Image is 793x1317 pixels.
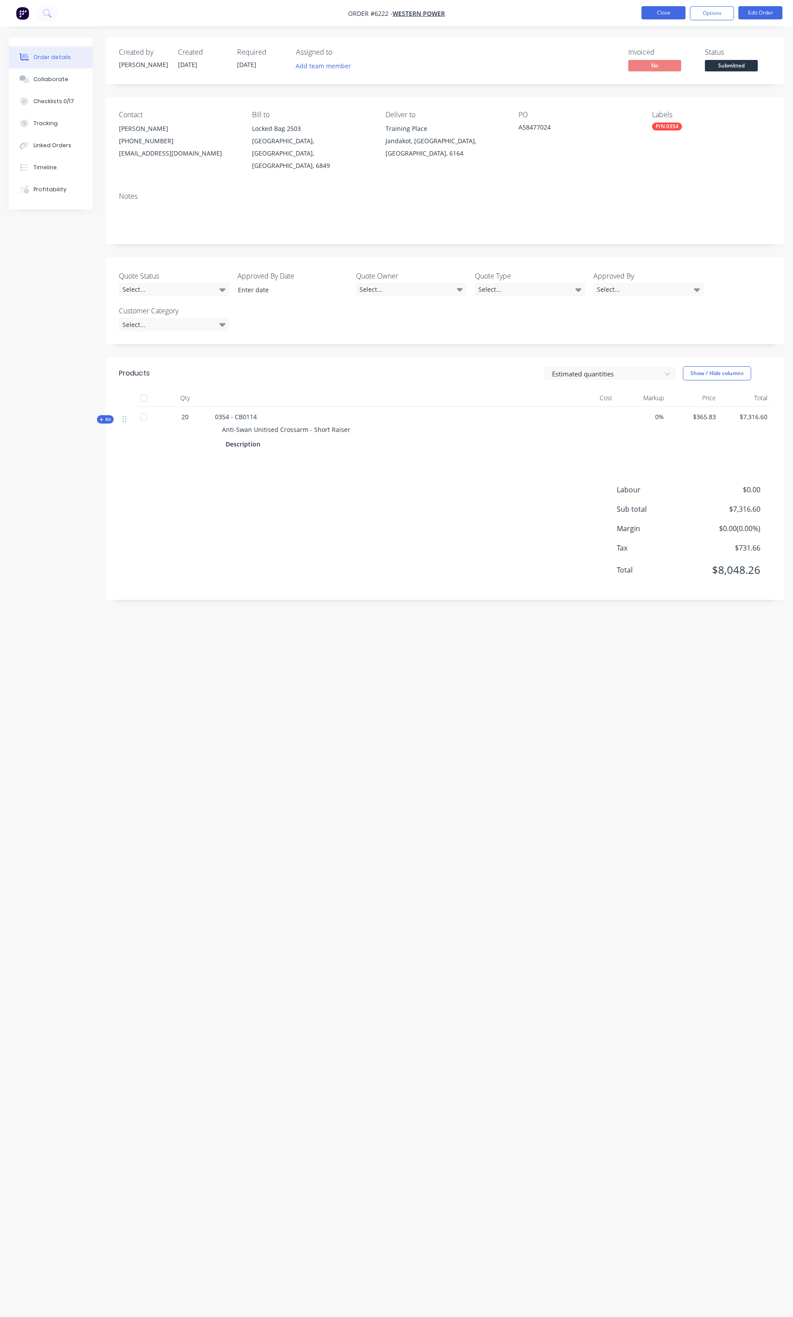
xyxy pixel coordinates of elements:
[119,48,167,56] div: Created by
[100,416,111,423] span: Kit
[617,565,695,575] span: Total
[617,504,695,514] span: Sub total
[222,425,350,434] span: Anti-Swan Unitised Crossarm - Short Raiser
[705,60,758,71] span: Submitted
[119,271,229,281] label: Quote Status
[252,135,371,172] div: [GEOGRAPHIC_DATA], [GEOGRAPHIC_DATA], [GEOGRAPHIC_DATA], 6849
[16,7,29,20] img: Factory
[695,484,760,495] span: $0.00
[291,60,356,72] button: Add team member
[119,305,229,316] label: Customer Category
[9,179,93,201] button: Profitability
[385,123,504,160] div: Training PlaceJandakot, [GEOGRAPHIC_DATA], [GEOGRAPHIC_DATA], 6164
[705,60,758,73] button: Submitted
[519,123,629,135] div: A58477024
[719,389,771,407] div: Total
[252,111,371,119] div: Bill to
[252,123,371,135] div: Locked Bag 2503
[296,48,384,56] div: Assigned to
[475,271,585,281] label: Quote Type
[616,389,668,407] div: Markup
[119,60,167,69] div: [PERSON_NAME]
[215,413,257,421] span: 0354 - CB0114
[97,415,114,424] button: Kit
[119,147,238,160] div: [EMAIL_ADDRESS][DOMAIN_NAME]
[652,123,682,130] div: P/N 0354
[695,562,760,578] span: $8,048.26
[652,111,771,119] div: Labels
[33,53,71,61] div: Order details
[628,48,694,56] div: Invoiced
[617,484,695,495] span: Labour
[385,111,504,119] div: Deliver to
[232,283,341,297] input: Enter date
[9,68,93,90] button: Collaborate
[119,192,771,201] div: Notes
[564,389,616,407] div: Cost
[593,283,704,296] div: Select...
[9,112,93,134] button: Tracking
[237,60,256,69] span: [DATE]
[9,156,93,179] button: Timeline
[119,111,238,119] div: Contact
[33,119,58,127] div: Tracking
[119,283,229,296] div: Select...
[178,48,226,56] div: Created
[671,412,716,421] span: $365.83
[683,366,751,380] button: Show / Hide columns
[119,123,238,135] div: [PERSON_NAME]
[385,123,504,135] div: Training Place
[9,46,93,68] button: Order details
[33,141,71,149] div: Linked Orders
[738,6,782,19] button: Edit Order
[628,60,681,71] span: No
[237,271,348,281] label: Approved By Date
[33,164,57,171] div: Timeline
[348,9,393,18] span: Order #6222 -
[690,6,734,20] button: Options
[695,504,760,514] span: $7,316.60
[385,135,504,160] div: Jandakot, [GEOGRAPHIC_DATA], [GEOGRAPHIC_DATA], 6164
[695,543,760,553] span: $731.66
[119,123,238,160] div: [PERSON_NAME][PHONE_NUMBER][EMAIL_ADDRESS][DOMAIN_NAME]
[119,318,229,331] div: Select...
[119,368,150,379] div: Products
[617,543,695,553] span: Tax
[237,48,285,56] div: Required
[9,134,93,156] button: Linked Orders
[33,97,74,105] div: Checklists 0/17
[296,60,356,72] button: Add team member
[226,438,264,450] div: Description
[159,389,211,407] div: Qty
[619,412,664,421] span: 0%
[641,6,686,19] button: Close
[33,75,68,83] div: Collaborate
[9,90,93,112] button: Checklists 0/17
[695,523,760,534] span: $0.00 ( 0.00 %)
[178,60,197,69] span: [DATE]
[356,271,466,281] label: Quote Owner
[252,123,371,172] div: Locked Bag 2503[GEOGRAPHIC_DATA], [GEOGRAPHIC_DATA], [GEOGRAPHIC_DATA], 6849
[667,389,719,407] div: Price
[182,412,189,421] span: 20
[519,111,637,119] div: PO
[723,412,768,421] span: $7,316.60
[356,283,466,296] div: Select...
[119,135,238,147] div: [PHONE_NUMBER]
[617,523,695,534] span: Margin
[475,283,585,296] div: Select...
[33,186,67,193] div: Profitability
[593,271,704,281] label: Approved By
[393,9,445,18] a: Western Power
[705,48,771,56] div: Status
